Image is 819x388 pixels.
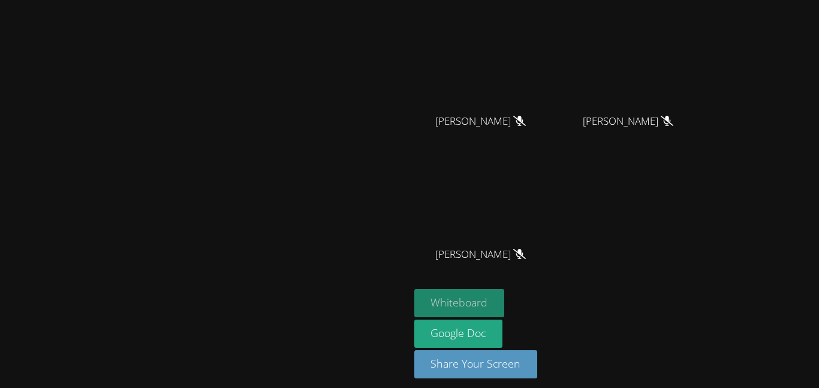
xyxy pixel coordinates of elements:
span: [PERSON_NAME] [583,113,673,130]
span: [PERSON_NAME] [435,246,526,263]
button: Whiteboard [414,289,505,317]
a: Google Doc [414,320,503,348]
button: Share Your Screen [414,350,538,378]
span: [PERSON_NAME] [435,113,526,130]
